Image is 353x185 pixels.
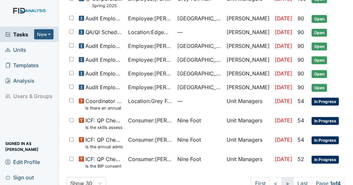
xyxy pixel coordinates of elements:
[5,141,54,152] span: Signed in as [PERSON_NAME]
[224,67,272,81] td: [PERSON_NAME]
[298,70,304,77] span: 90
[85,28,123,36] span: QA/QI Scheduled Inspection
[128,14,172,22] span: Employee : [PERSON_NAME]
[298,98,304,104] span: 54
[312,15,327,23] span: Open
[275,56,292,63] span: [DATE]
[275,29,292,35] span: [DATE]
[312,156,339,164] span: In Progress
[298,56,304,63] span: 90
[128,136,172,144] span: Consumer : [PERSON_NAME]
[298,136,304,143] span: 54
[177,70,221,77] span: [GEOGRAPHIC_DATA]
[177,28,221,36] span: —
[85,105,123,111] small: Is there an annual inspection of the Security and Fire alarm system on file?
[298,29,304,35] span: 90
[34,29,54,39] button: New
[312,43,327,51] span: Open
[224,81,272,94] td: [PERSON_NAME]
[85,163,123,169] small: Is the BIP consent current? (document the date, BIP number in the comment section)
[177,42,221,50] span: [GEOGRAPHIC_DATA]
[85,97,123,111] span: Coordinator Random Is there an annual inspection of the Security and Fire alarm system on file?
[92,3,123,9] small: Spring 2025
[177,97,221,105] span: —
[224,53,272,67] td: [PERSON_NAME]
[298,156,304,162] span: 52
[177,56,221,64] span: [GEOGRAPHIC_DATA]
[312,98,339,106] span: In Progress
[85,83,123,91] span: Audit Employees
[85,155,123,169] span: ICF: QP Checklist Is the BIP consent current? (document the date, BIP number in the comment section)
[312,84,327,92] span: Open
[224,39,272,53] td: [PERSON_NAME]
[5,45,26,55] span: Units
[5,60,39,70] span: Templates
[224,114,272,133] td: Unit Managers
[85,14,123,22] span: Audit Employees
[5,172,34,182] span: Sign out
[224,133,272,153] td: Unit Managers
[275,136,292,143] span: [DATE]
[298,15,304,22] span: 90
[312,56,327,64] span: Open
[128,56,172,64] span: Employee : [PERSON_NAME]
[224,26,272,39] td: [PERSON_NAME]
[85,136,123,150] span: ICF: QP Checklist Is the annual admission agreement current? (document the date in the comment se...
[128,97,172,105] span: Location : Grey Fox Run
[312,136,339,144] span: In Progress
[128,83,172,91] span: Employee : [PERSON_NAME]
[298,84,304,91] span: 90
[177,14,221,22] span: [GEOGRAPHIC_DATA]
[224,94,272,114] td: Unit Managers
[275,98,292,104] span: [DATE]
[85,144,123,150] small: Is the annual admission agreement current? (document the date in the comment section)
[85,124,123,131] small: Is the skills assessment current? (document the date in the comment section)
[85,56,123,64] span: Audit Employees
[224,153,272,172] td: Unit Managers
[5,157,40,167] span: Edit Profile
[5,75,34,86] span: Analysis
[275,117,292,124] span: [DATE]
[275,70,292,77] span: [DATE]
[177,136,201,144] span: Nine Foot
[85,116,123,131] span: ICF: QP Checklist Is the skills assessment current? (document the date in the comment section)
[312,117,339,125] span: In Progress
[128,70,172,77] span: Employee : [PERSON_NAME]
[85,42,123,50] span: Audit Employees
[5,31,34,38] a: Tasks
[275,15,292,22] span: [DATE]
[177,155,201,163] span: Nine Foot
[275,156,292,162] span: [DATE]
[224,12,272,26] td: [PERSON_NAME]
[128,116,172,124] span: Consumer : [PERSON_NAME]
[177,116,201,124] span: Nine Foot
[298,117,304,124] span: 54
[177,83,221,91] span: [GEOGRAPHIC_DATA]
[298,43,304,49] span: 90
[128,42,172,50] span: Employee : [PERSON_NAME]
[128,28,172,36] span: Location : Edgewood
[128,155,172,163] span: Consumer : [PERSON_NAME]
[312,29,327,37] span: Open
[312,70,327,78] span: Open
[85,70,123,77] span: Audit Employees
[275,43,292,49] span: [DATE]
[275,84,292,91] span: [DATE]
